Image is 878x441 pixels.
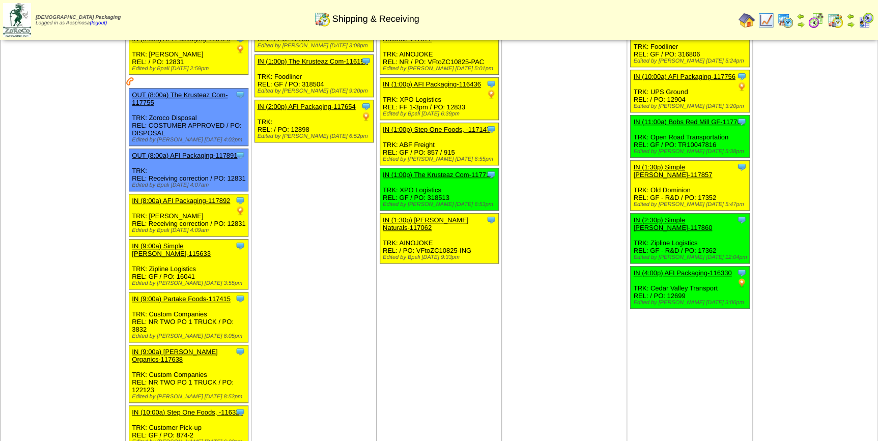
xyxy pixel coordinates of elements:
div: Edited by Bpali [DATE] 4:09am [132,227,248,233]
div: Edited by Bpali [DATE] 6:39pm [383,111,499,117]
img: calendarcustomer.gif [858,12,874,28]
img: PO [235,44,245,54]
div: TRK: [PERSON_NAME] REL: Receiving correction / PO: 12831 [129,194,248,237]
img: Customer has been contacted and delivery has been arranged [126,77,134,85]
img: arrowleft.gif [797,12,805,20]
a: IN (2:00p) AFI Packaging-117654 [258,103,356,110]
img: PO [361,111,371,122]
div: Edited by Bpali [DATE] 4:07am [132,182,248,188]
div: Edited by [PERSON_NAME] [DATE] 5:01pm [383,66,499,72]
div: Edited by [PERSON_NAME] [DATE] 3:08pm [258,43,374,49]
img: Tooltip [737,215,747,225]
a: IN (11:00a) Bobs Red Mill GF-117706 [633,118,744,126]
div: TRK: Zoroco Disposal REL: COSTUMER APPROVED / PO: DISPOSAL [129,89,248,146]
span: [DEMOGRAPHIC_DATA] Packaging [36,15,121,20]
div: Edited by [PERSON_NAME] [DATE] 6:55pm [383,156,499,162]
div: TRK: Custom Companies REL: NR TWO PO 1 TRUCK / PO: 122123 [129,345,248,403]
a: OUT (8:00a) AFI Packaging-117891 [132,152,237,159]
div: Edited by [PERSON_NAME] [DATE] 8:52pm [132,394,248,400]
img: arrowright.gif [797,20,805,28]
img: arrowright.gif [846,20,855,28]
div: TRK: AINOJOKE REL: NR / PO: VFtoZC10825-PAC [380,25,499,75]
img: Tooltip [737,162,747,172]
a: IN (10:00a) AFI Packaging-117756 [633,73,735,80]
img: Tooltip [486,215,496,225]
span: Shipping & Receiving [332,14,419,24]
img: Tooltip [737,268,747,278]
div: Edited by [PERSON_NAME] [DATE] 5:47pm [633,201,749,208]
img: Tooltip [235,293,245,304]
div: TRK: Open Road Transportation REL: GF / PO: TR10047816 [631,115,750,158]
div: Edited by [PERSON_NAME] [DATE] 3:06pm [633,300,749,306]
div: Edited by [PERSON_NAME] [DATE] 3:55pm [132,280,248,286]
div: TRK: AINOJOKE REL: / PO: VFtoZC10825-ING [380,214,499,263]
a: IN (1:00p) The Krusteaz Com-116192 [258,57,368,65]
img: Tooltip [361,56,371,66]
img: Tooltip [235,407,245,417]
img: calendarinout.gif [827,12,843,28]
img: PO [235,205,245,216]
div: Edited by [PERSON_NAME] [DATE] 12:04pm [633,254,749,260]
a: IN (9:00a) Simple [PERSON_NAME]-115633 [132,242,211,257]
img: calendarprod.gif [777,12,794,28]
img: Tooltip [235,346,245,357]
div: TRK: Cedar Valley Transport REL: / PO: 12699 [631,267,750,309]
div: Edited by [PERSON_NAME] [DATE] 9:20pm [258,88,374,94]
a: IN (1:00p) The Krusteaz Com-117718 [383,171,493,179]
a: IN (1:30p) Simple [PERSON_NAME]-117857 [633,163,712,179]
img: calendarinout.gif [314,11,330,27]
img: home.gif [739,12,755,28]
a: OUT (8:00a) The Krusteaz Com-117755 [132,91,228,106]
a: IN (9:00a) [PERSON_NAME] Organics-117638 [132,348,217,363]
div: TRK: [PERSON_NAME] REL: / PO: 12831 [129,33,248,75]
img: Tooltip [235,241,245,251]
span: Logged in as Aespinosa [36,15,121,26]
div: Edited by [PERSON_NAME] [DATE] 6:05pm [132,333,248,339]
a: IN (10:00a) Step One Foods, -116326 [132,408,243,416]
img: line_graph.gif [758,12,774,28]
img: PO [737,81,747,92]
img: Tooltip [486,79,496,89]
a: IN (1:30p) [PERSON_NAME] Naturals-117062 [383,216,468,231]
a: IN (1:00p) Step One Foods, -117147 [383,126,490,133]
a: IN (2:30p) Simple [PERSON_NAME]-117860 [633,216,712,231]
img: PO [737,278,747,288]
div: Edited by [PERSON_NAME] [DATE] 4:02pm [132,137,248,143]
div: Edited by [PERSON_NAME] [DATE] 6:53pm [383,201,499,208]
img: PO [486,89,496,99]
img: Tooltip [486,169,496,180]
div: TRK: REL: Receiving correction / PO: 12831 [129,149,248,191]
img: Tooltip [235,150,245,160]
img: Tooltip [737,116,747,127]
img: Tooltip [235,195,245,205]
div: TRK: XPO Logistics REL: FF 1-3pm / PO: 12833 [380,78,499,120]
div: Edited by Bpali [DATE] 2:59pm [132,66,248,72]
div: Edited by [PERSON_NAME] [DATE] 5:38pm [633,149,749,155]
div: TRK: Custom Companies REL: NR TWO PO 1 TRUCK / PO: 3832 [129,292,248,342]
div: TRK: Zipline Logistics REL: GF - R&D / PO: 17362 [631,214,750,263]
img: Tooltip [361,101,371,111]
div: Edited by [PERSON_NAME] [DATE] 6:52pm [258,133,374,139]
img: Tooltip [486,124,496,134]
div: TRK: REL: / PO: 12898 [254,100,374,142]
a: (logout) [90,20,107,26]
div: TRK: UPS Ground REL: / PO: 12904 [631,70,750,112]
img: Tooltip [235,90,245,100]
div: TRK: XPO Logistics REL: GF / PO: 318513 [380,168,499,211]
a: IN (9:00a) Partake Foods-117415 [132,295,231,303]
div: TRK: Old Dominion REL: GF - R&D / PO: 17352 [631,161,750,211]
img: zoroco-logo-small.webp [3,3,31,37]
img: arrowleft.gif [846,12,855,20]
a: IN (4:00p) AFI Packaging-116330 [633,269,731,277]
div: Edited by [PERSON_NAME] [DATE] 5:24pm [633,58,749,64]
div: Edited by [PERSON_NAME] [DATE] 3:20pm [633,103,749,109]
a: IN (1:00p) AFI Packaging-116436 [383,80,481,88]
div: Edited by Bpali [DATE] 9:33pm [383,254,499,260]
div: TRK: ABF Freight REL: GF / PO: 857 / 915 [380,123,499,165]
img: Tooltip [737,71,747,81]
div: TRK: Foodliner REL: GF / PO: 318504 [254,55,374,97]
a: IN (8:00a) AFI Packaging-117892 [132,197,230,204]
img: calendarblend.gif [808,12,824,28]
div: TRK: Zipline Logistics REL: GF / PO: 16041 [129,240,248,289]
